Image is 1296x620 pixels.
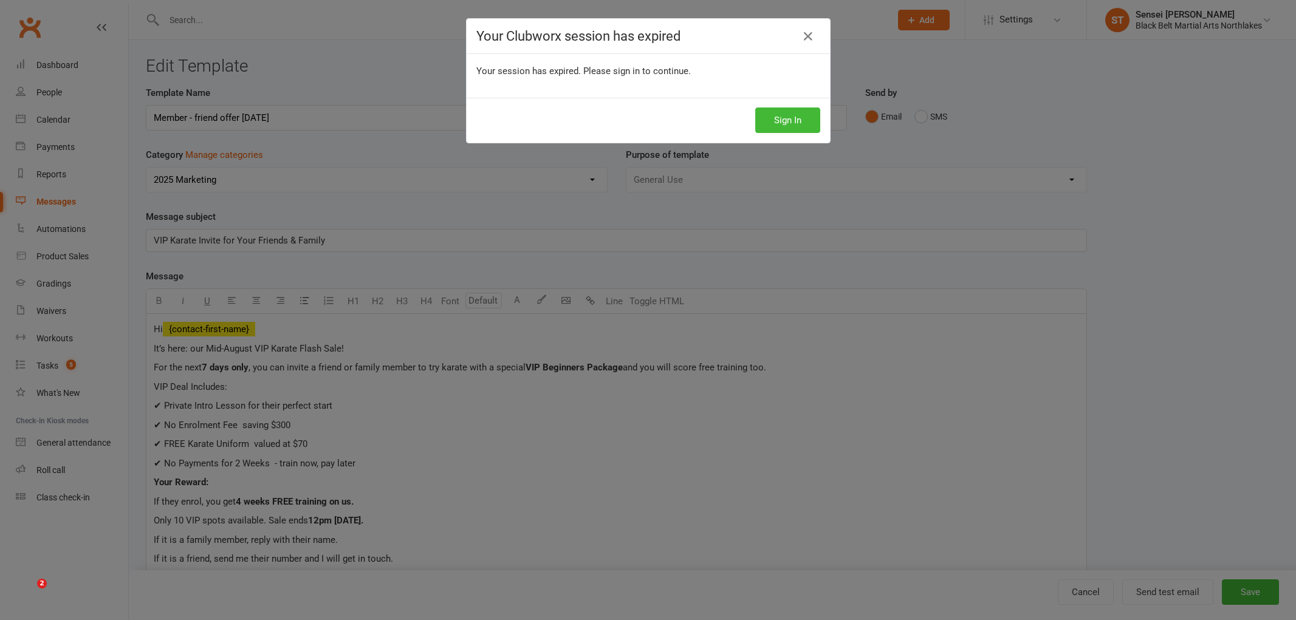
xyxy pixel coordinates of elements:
[12,579,41,608] iframe: Intercom live chat
[755,107,820,133] button: Sign In
[37,579,47,588] span: 2
[476,29,820,44] h4: Your Clubworx session has expired
[476,66,691,77] span: Your session has expired. Please sign in to continue.
[798,27,818,46] a: Close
